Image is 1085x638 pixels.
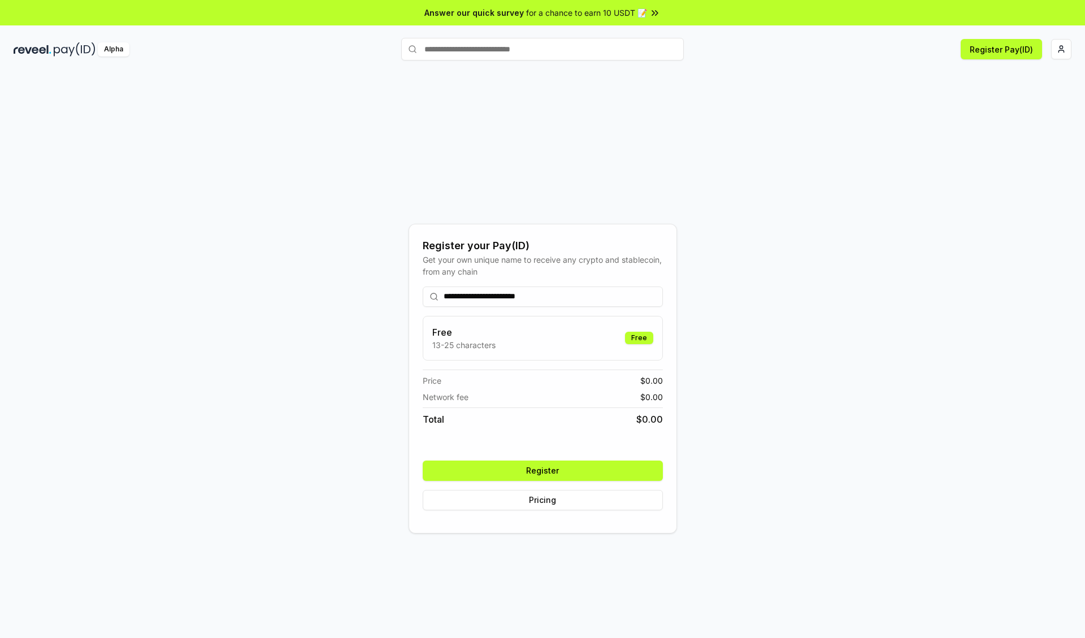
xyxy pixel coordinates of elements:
[423,254,663,277] div: Get your own unique name to receive any crypto and stablecoin, from any chain
[424,7,524,19] span: Answer our quick survey
[636,413,663,426] span: $ 0.00
[640,391,663,403] span: $ 0.00
[423,375,441,387] span: Price
[14,42,51,57] img: reveel_dark
[54,42,96,57] img: pay_id
[423,490,663,510] button: Pricing
[432,325,496,339] h3: Free
[423,461,663,481] button: Register
[961,39,1042,59] button: Register Pay(ID)
[432,339,496,351] p: 13-25 characters
[423,238,663,254] div: Register your Pay(ID)
[640,375,663,387] span: $ 0.00
[98,42,129,57] div: Alpha
[526,7,647,19] span: for a chance to earn 10 USDT 📝
[423,391,468,403] span: Network fee
[625,332,653,344] div: Free
[423,413,444,426] span: Total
